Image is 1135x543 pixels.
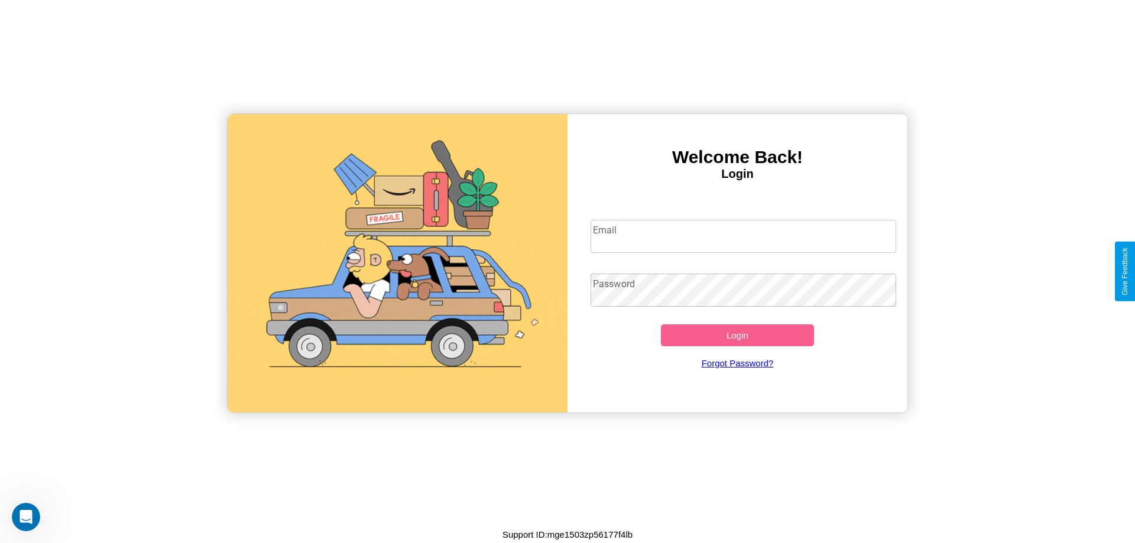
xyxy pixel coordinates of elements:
p: Support ID: mge1503zp56177f4lb [502,526,633,542]
h3: Welcome Back! [567,147,907,167]
img: gif [228,114,567,412]
iframe: Intercom live chat [12,503,40,531]
button: Login [661,324,814,346]
div: Give Feedback [1121,248,1129,295]
a: Forgot Password? [585,346,891,380]
h4: Login [567,167,907,181]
